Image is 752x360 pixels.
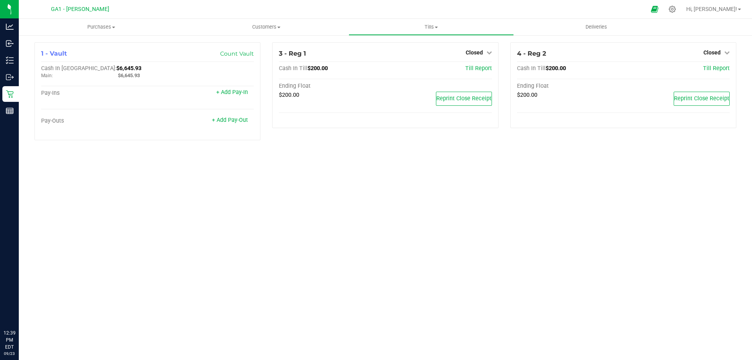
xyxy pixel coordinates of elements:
p: 09/23 [4,351,15,356]
inline-svg: Retail [6,90,14,98]
span: Cash In Till [279,65,307,72]
span: $200.00 [279,92,299,98]
a: Till Report [465,65,492,72]
inline-svg: Inventory [6,56,14,64]
a: Till Report [703,65,730,72]
a: Deliveries [514,19,679,35]
button: Reprint Close Receipt [436,92,492,106]
div: Pay-Outs [41,118,148,125]
span: Reprint Close Receipt [436,95,492,102]
span: Customers [184,24,348,31]
span: GA1 - [PERSON_NAME] [51,6,109,13]
span: Main: [41,73,53,78]
inline-svg: Reports [6,107,14,115]
span: Tills [349,24,513,31]
span: Closed [703,49,721,56]
div: Pay-Ins [41,90,148,97]
span: 1 - Vault [41,50,67,57]
span: 4 - Reg 2 [517,50,546,57]
span: Closed [466,49,483,56]
inline-svg: Inbound [6,40,14,47]
span: $200.00 [307,65,328,72]
p: 12:39 PM EDT [4,329,15,351]
a: + Add Pay-In [216,89,248,96]
a: Purchases [19,19,184,35]
iframe: Resource center unread badge [23,296,33,306]
span: $6,645.93 [118,72,140,78]
a: Customers [184,19,349,35]
a: + Add Pay-Out [212,117,248,123]
button: Reprint Close Receipt [674,92,730,106]
span: Purchases [19,24,184,31]
div: Ending Float [517,83,624,90]
span: Deliveries [575,24,618,31]
iframe: Resource center [8,297,31,321]
span: Cash In [GEOGRAPHIC_DATA]: [41,65,116,72]
inline-svg: Analytics [6,23,14,31]
div: Ending Float [279,83,385,90]
a: Tills [349,19,513,35]
span: Cash In Till [517,65,546,72]
div: Manage settings [667,5,677,13]
span: Hi, [PERSON_NAME]! [686,6,737,12]
inline-svg: Outbound [6,73,14,81]
a: Count Vault [220,50,254,57]
span: $200.00 [517,92,537,98]
span: Reprint Close Receipt [674,95,729,102]
span: $200.00 [546,65,566,72]
span: 3 - Reg 1 [279,50,306,57]
span: $6,645.93 [116,65,141,72]
span: Open Ecommerce Menu [646,2,663,17]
